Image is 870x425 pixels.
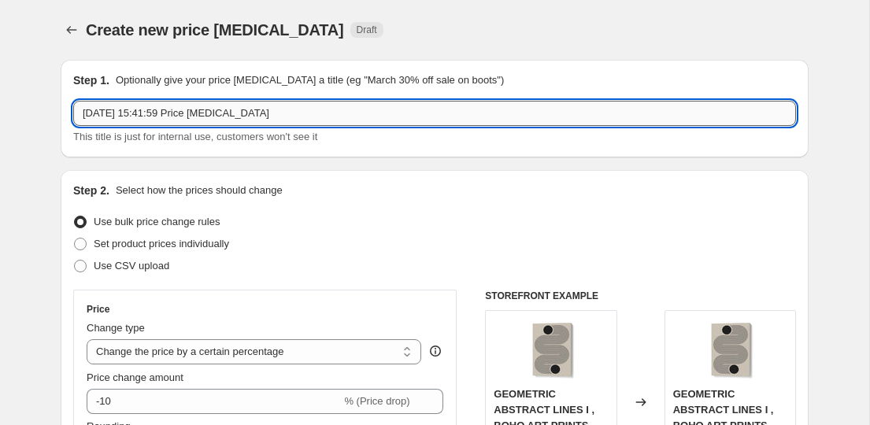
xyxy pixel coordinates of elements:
[73,183,109,198] h2: Step 2.
[73,72,109,88] h2: Step 1.
[87,303,109,316] h3: Price
[94,238,229,249] span: Set product prices individually
[698,319,761,382] img: gallerywrap-resized_212f066c-7c3d-4415-9b16-553eb73bee29_80x.jpg
[428,343,443,359] div: help
[344,395,409,407] span: % (Price drop)
[94,260,169,272] span: Use CSV upload
[520,319,583,382] img: gallerywrap-resized_212f066c-7c3d-4415-9b16-553eb73bee29_80x.jpg
[485,290,796,302] h6: STOREFRONT EXAMPLE
[116,183,283,198] p: Select how the prices should change
[73,101,796,126] input: 30% off holiday sale
[61,19,83,41] button: Price change jobs
[87,371,183,383] span: Price change amount
[73,131,317,142] span: This title is just for internal use, customers won't see it
[87,389,341,414] input: -15
[116,72,504,88] p: Optionally give your price [MEDICAL_DATA] a title (eg "March 30% off sale on boots")
[86,21,344,39] span: Create new price [MEDICAL_DATA]
[357,24,377,36] span: Draft
[94,216,220,227] span: Use bulk price change rules
[87,322,145,334] span: Change type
